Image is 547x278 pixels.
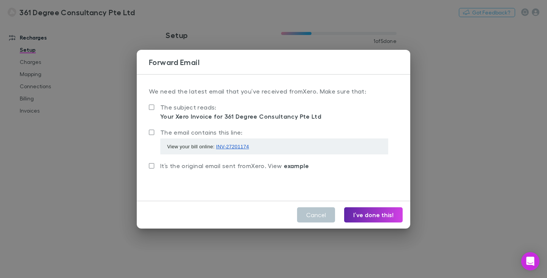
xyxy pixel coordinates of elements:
[521,252,539,270] div: Open Intercom Messenger
[344,207,403,222] button: I’ve done this!
[149,57,410,67] h3: Forward Email
[216,144,249,149] span: INV-27201174
[149,87,398,102] p: We need the latest email that you’ve received from Xero . Make sure that:
[167,144,249,149] span: View your bill online:
[160,103,217,111] span: The subject reads:
[160,162,309,169] span: It’s the original email sent from Xero . View
[160,112,321,121] div: Your Xero Invoice for 361 Degree Consultancy Pte Ltd
[297,207,335,222] button: Cancel
[284,162,309,170] span: example
[160,129,243,136] span: The email contains this line:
